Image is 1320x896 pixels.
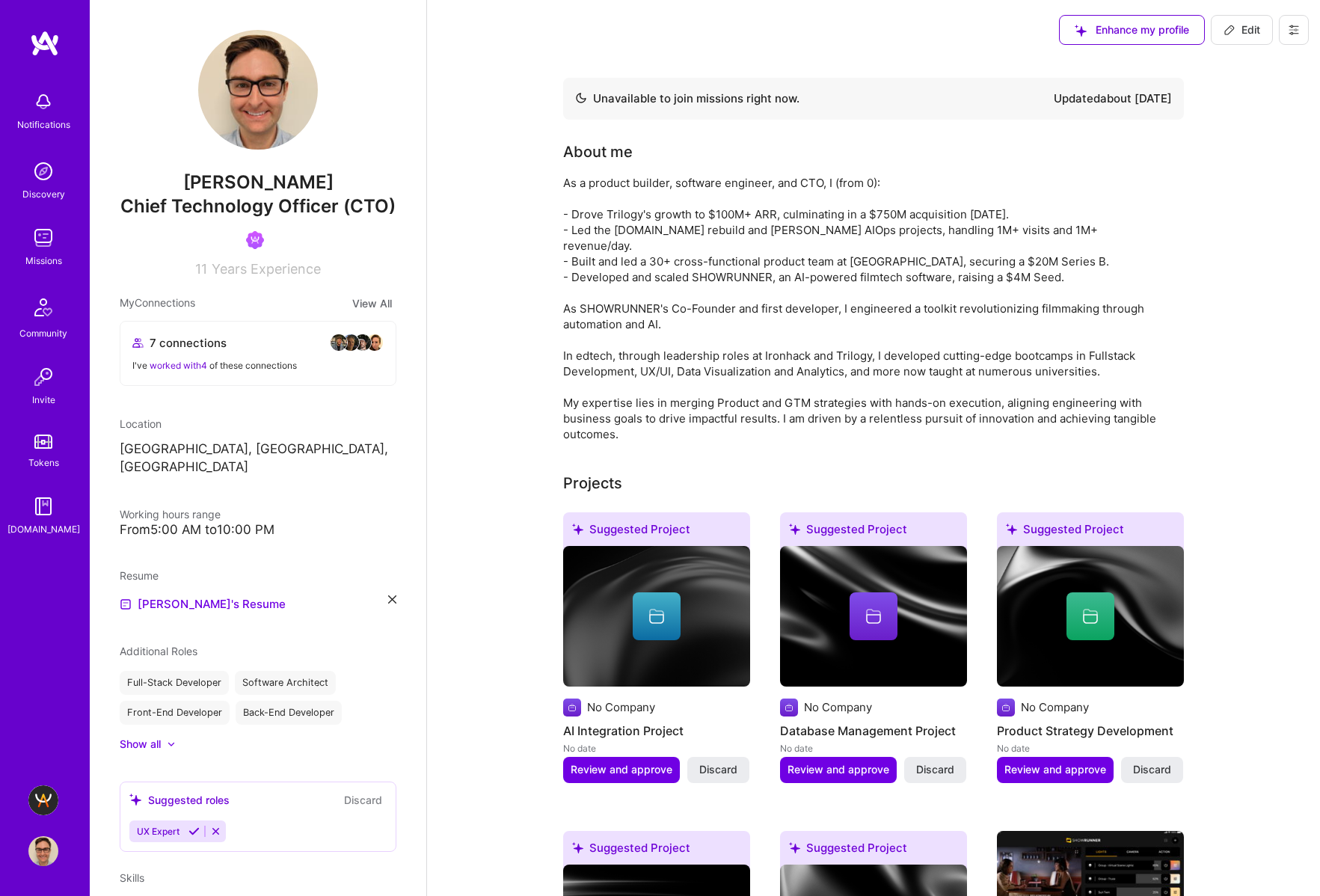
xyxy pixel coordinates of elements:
[563,472,622,494] div: Projects
[120,522,396,538] div: From 5:00 AM to 10:00 PM
[780,699,798,717] img: Company logo
[137,826,179,837] span: UX Expert
[198,30,318,150] img: User Avatar
[587,699,655,715] div: No Company
[575,92,587,104] img: Availability
[780,831,967,871] div: Suggested Project
[563,757,680,782] button: Review and approve
[563,721,750,740] h4: AI Integration Project
[246,231,264,249] img: Been on Mission
[1006,524,1017,535] i: icon SuggestedTeams
[366,334,384,352] img: avatar
[19,325,67,341] div: Community
[120,595,286,613] a: [PERSON_NAME]'s Resume
[997,512,1184,552] div: Suggested Project
[235,671,336,695] div: Software Architect
[780,546,967,687] img: cover
[687,757,749,782] button: Discard
[25,836,62,866] a: User Avatar
[997,757,1114,782] button: Review and approve
[132,358,384,373] div: I've of these connections
[25,289,61,325] img: Community
[997,721,1184,740] h4: Product Strategy Development
[997,699,1015,717] img: Company logo
[120,871,144,884] span: Skills
[572,524,583,535] i: icon SuggestedTeams
[195,261,207,277] span: 11
[340,791,387,808] button: Discard
[120,508,221,521] span: Working hours range
[789,842,800,853] i: icon SuggestedTeams
[30,30,60,57] img: logo
[1059,15,1205,45] button: Enhance my profile
[780,512,967,552] div: Suggested Project
[575,90,799,108] div: Unavailable to join missions right now.
[563,512,750,552] div: Suggested Project
[563,831,750,871] div: Suggested Project
[1121,757,1183,782] button: Discard
[563,175,1161,442] div: As a product builder, software engineer, and CTO, I (from 0): - Drove Trilogy's growth to $100M+ ...
[572,842,583,853] i: icon SuggestedTeams
[129,794,142,806] i: icon SuggestedTeams
[1224,22,1260,37] span: Edit
[150,335,227,351] span: 7 connections
[120,171,396,194] span: [PERSON_NAME]
[212,261,321,277] span: Years Experience
[7,521,80,537] div: [DOMAIN_NAME]
[120,737,161,752] div: Show all
[188,826,200,837] i: Accept
[210,826,221,837] i: Reject
[916,762,954,777] span: Discard
[563,141,633,163] div: About me
[780,757,897,782] button: Review and approve
[1054,90,1172,108] div: Updated about [DATE]
[236,701,342,725] div: Back-End Developer
[997,740,1184,756] div: No date
[28,491,58,521] img: guide book
[563,740,750,756] div: No date
[25,785,62,815] a: A.Team - Grow A.Team's Community & Demand
[32,392,55,408] div: Invite
[563,699,581,717] img: Company logo
[1211,15,1273,45] button: Edit
[789,524,800,535] i: icon SuggestedTeams
[1021,699,1089,715] div: No Company
[129,792,230,808] div: Suggested roles
[28,156,58,186] img: discovery
[28,87,58,117] img: bell
[28,223,58,253] img: teamwork
[788,762,889,777] span: Review and approve
[150,360,207,371] span: worked with 4
[120,701,230,725] div: Front-End Developer
[120,321,396,386] button: 7 connectionsavataravataravataravatarI've worked with4 of these connections
[120,416,396,432] div: Location
[904,757,966,782] button: Discard
[348,295,396,312] button: View All
[120,569,159,582] span: Resume
[388,595,396,604] i: icon Close
[1075,22,1189,37] span: Enhance my profile
[120,671,229,695] div: Full-Stack Developer
[25,253,62,269] div: Missions
[1004,762,1106,777] span: Review and approve
[354,334,372,352] img: avatar
[699,762,737,777] span: Discard
[804,699,872,715] div: No Company
[780,740,967,756] div: No date
[120,195,396,217] span: Chief Technology Officer (CTO)
[120,645,197,657] span: Additional Roles
[28,455,59,470] div: Tokens
[120,598,132,610] img: Resume
[28,836,58,866] img: User Avatar
[28,362,58,392] img: Invite
[28,785,58,815] img: A.Team - Grow A.Team's Community & Demand
[1075,25,1087,37] i: icon SuggestedTeams
[1133,762,1171,777] span: Discard
[34,435,52,449] img: tokens
[120,441,396,476] p: [GEOGRAPHIC_DATA], [GEOGRAPHIC_DATA], [GEOGRAPHIC_DATA]
[997,546,1184,687] img: cover
[563,546,750,687] img: cover
[120,295,195,312] span: My Connections
[342,334,360,352] img: avatar
[132,337,144,349] i: icon Collaborator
